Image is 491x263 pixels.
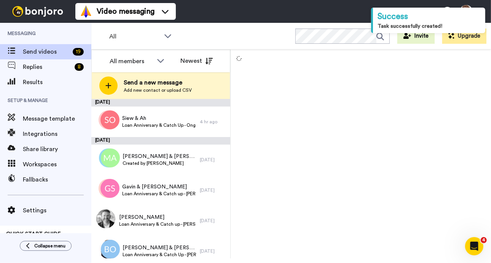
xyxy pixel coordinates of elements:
[6,231,61,237] span: QUICK START GUIDE
[99,240,118,259] img: ba45e58d-3919-48f1-87c4-bddfb4509b31.jpg
[110,57,153,66] div: All members
[124,87,192,93] span: Add new contact or upload CSV
[122,122,196,128] span: Loan Anniversary & Catch Up - Ong & [PERSON_NAME]
[23,47,70,56] span: Send videos
[123,160,196,166] span: Created by [PERSON_NAME]
[122,183,196,191] span: Gavin & [PERSON_NAME]
[23,78,91,87] span: Results
[23,62,72,72] span: Replies
[20,241,72,251] button: Collapse menu
[123,153,196,160] span: [PERSON_NAME] & [PERSON_NAME]
[200,187,226,193] div: [DATE]
[23,160,91,169] span: Workspaces
[97,6,155,17] span: Video messaging
[200,119,226,125] div: 4 hr ago
[200,157,226,163] div: [DATE]
[99,110,118,129] img: am.png
[442,29,486,44] button: Upgrade
[175,53,218,69] button: Newest
[119,214,196,221] span: [PERSON_NAME]
[378,11,481,22] div: Success
[123,244,196,252] span: [PERSON_NAME] & [PERSON_NAME]
[481,237,487,243] span: 4
[101,240,120,259] img: bo.png
[122,191,196,197] span: Loan Anniversary & Catch up - [PERSON_NAME] [PERSON_NAME]
[100,179,120,198] img: gs.png
[378,22,481,30] div: Task successfully created!
[91,99,230,107] div: [DATE]
[96,209,115,228] img: 57ef791d-2d14-40c4-8de4-f48a646ad939.jpg
[75,63,84,71] div: 8
[122,115,196,122] span: Siew & Ah
[397,29,435,44] button: Invite
[23,114,91,123] span: Message template
[23,145,91,154] span: Share library
[119,221,196,227] span: Loan Anniversary & Catch up - [PERSON_NAME] [PERSON_NAME]
[99,179,118,198] img: ks.png
[200,248,226,254] div: [DATE]
[23,129,91,139] span: Integrations
[109,32,160,41] span: All
[124,78,192,87] span: Send a new message
[34,243,65,249] span: Collapse menu
[100,110,120,129] img: so.png
[80,5,92,18] img: vm-color.svg
[91,137,230,145] div: [DATE]
[23,175,91,184] span: Fallbacks
[23,206,91,215] span: Settings
[73,48,84,56] div: 19
[465,237,483,255] iframe: Intercom live chat
[9,6,66,17] img: bj-logo-header-white.svg
[101,148,120,167] img: ma.png
[99,148,118,167] img: cw.png
[200,218,226,224] div: [DATE]
[123,252,196,258] span: Loan Anniversary & Catch Up - [PERSON_NAME]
